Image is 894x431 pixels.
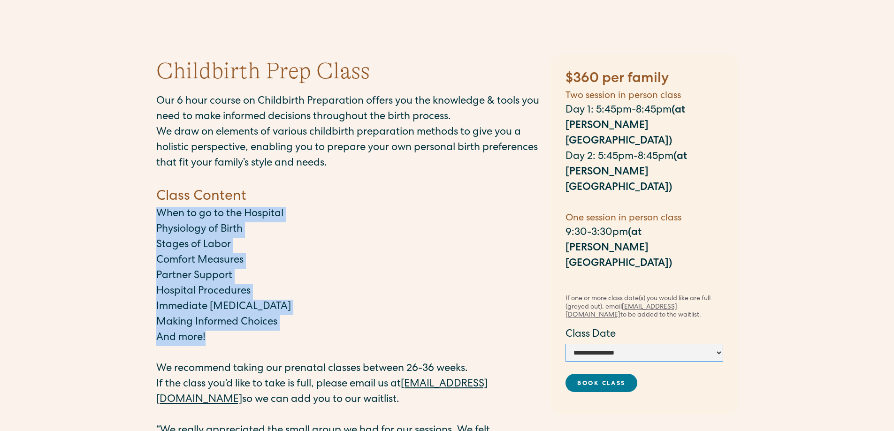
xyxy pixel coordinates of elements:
[565,295,723,320] div: If one or more class date(s) you would like are full (greyed out), email to be added to the waitl...
[565,89,723,103] h5: Two session in person class
[156,125,541,172] p: We draw on elements of various childbirth preparation methods to give you a holistic perspective,...
[156,172,541,187] p: ‍
[565,106,685,147] strong: (at [PERSON_NAME][GEOGRAPHIC_DATA])
[565,150,723,196] p: Day 2: 5:45pm-8:45pm
[156,222,541,238] p: Physiology of Birth
[156,377,541,408] p: If the class you’d like to take is full, please email us at so we can add you to our waitlist.
[156,238,541,253] p: Stages of Labor
[156,300,541,315] p: Immediate [MEDICAL_DATA]
[156,56,370,87] h1: Childbirth Prep Class
[565,152,687,193] strong: (at [PERSON_NAME][GEOGRAPHIC_DATA])
[156,253,541,269] p: Comfort Measures
[156,346,541,362] p: ‍
[156,207,541,222] p: When to go to the Hospital
[565,72,669,86] strong: $360 per family
[156,187,541,207] h4: Class Content
[565,374,638,392] a: Book Class
[565,226,723,272] p: 9:30-3:30pm
[156,94,541,125] p: Our 6 hour course on Childbirth Preparation offers you the knowledge & tools you need to make inf...
[156,379,488,405] a: [EMAIL_ADDRESS][DOMAIN_NAME]
[156,362,541,377] p: We recommend taking our prenatal classes between 26-36 weeks.
[565,228,672,269] strong: (at [PERSON_NAME][GEOGRAPHIC_DATA])
[565,212,723,226] h5: One session in person class
[156,269,541,284] p: Partner Support
[156,331,541,346] p: And more!
[156,315,541,331] p: Making Informed Choices
[156,408,541,423] p: ‍
[565,272,723,287] p: ‍
[565,103,723,150] p: Day 1: 5:45pm-8:45pm
[565,327,723,343] label: Class Date
[156,284,541,300] p: Hospital Procedures
[565,196,723,212] p: ‍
